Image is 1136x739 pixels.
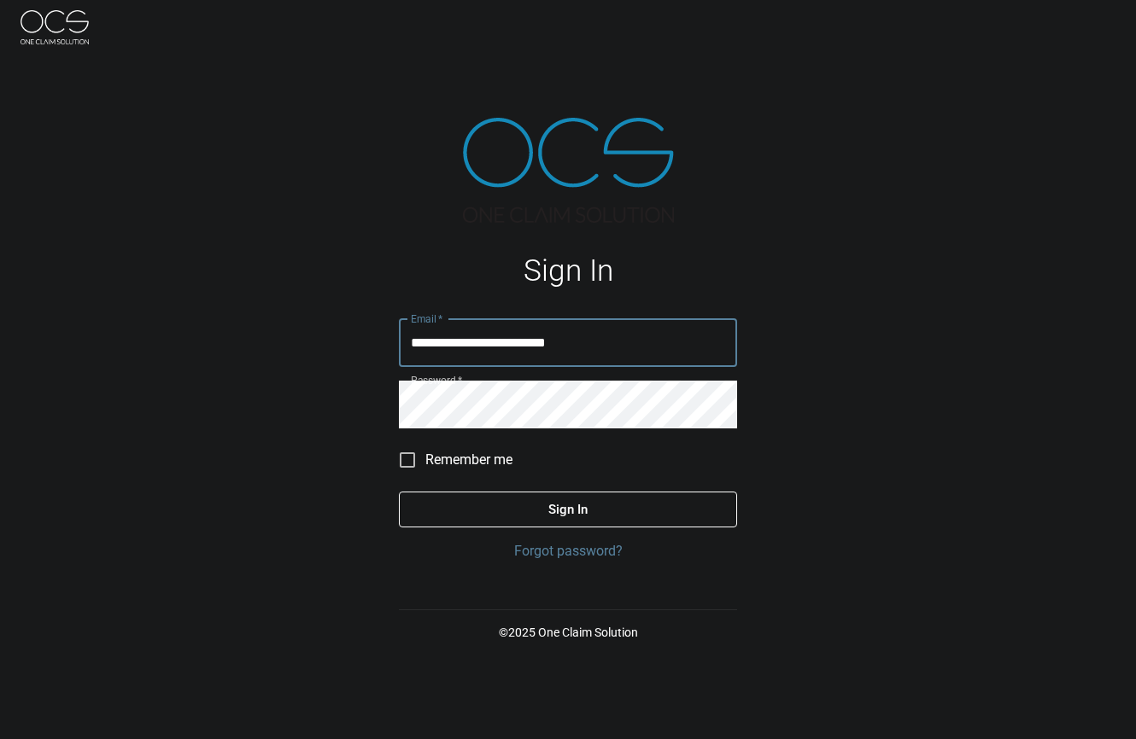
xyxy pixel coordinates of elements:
a: Forgot password? [399,541,737,562]
span: Remember me [425,450,512,470]
img: ocs-logo-tra.png [463,118,674,223]
p: © 2025 One Claim Solution [399,624,737,641]
label: Password [411,373,462,387]
button: Sign In [399,492,737,527]
label: Email [411,311,443,326]
h1: Sign In [399,253,737,288]
img: ocs-logo-white-transparent.png [20,10,89,44]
